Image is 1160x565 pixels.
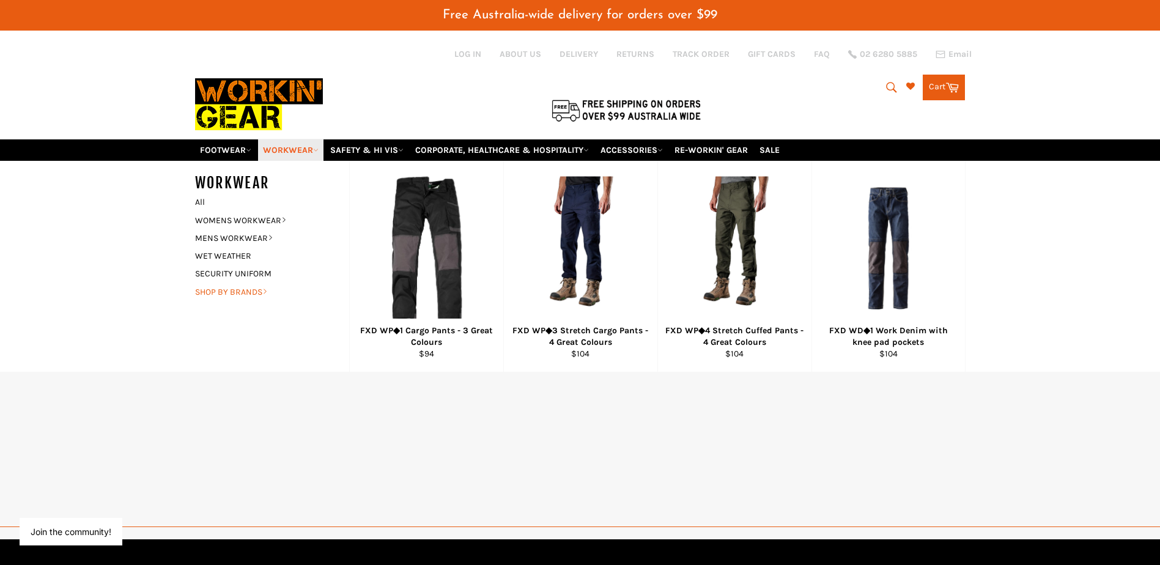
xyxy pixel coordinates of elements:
[673,48,730,60] a: TRACK ORDER
[811,161,966,372] a: FXD WD◆1 Work Denim with knee pad pockets - Workin' Gear FXD WD◆1 Work Denim with knee pad pocket...
[755,139,785,161] a: SALE
[533,176,629,320] img: FXD WP◆3 Stretch Cargo Pants - 4 Great Colours - Workin' Gear
[357,325,495,349] div: FXD WP◆1 Cargo Pants - 3 Great Colours
[195,139,256,161] a: FOOTWEAR
[503,161,657,372] a: FXD WP◆3 Stretch Cargo Pants - 4 Great Colours - Workin' Gear FXD WP◆3 Stretch Cargo Pants - 4 Gr...
[189,265,337,282] a: SECURITY UNIFORM
[189,283,337,301] a: SHOP BY BRANDS
[657,161,811,372] a: FXD WP◆4 Stretch Cuffed Pants - 4 Great Colours - Workin' Gear FXD WP◆4 Stretch Cuffed Pants - 4 ...
[550,97,703,123] img: Flat $9.95 shipping Australia wide
[388,176,465,320] img: FXD WP◆1 Cargo Pants - 4 Great Colours - Workin' Gear
[511,348,649,360] div: $104
[948,50,972,59] span: Email
[31,526,111,537] button: Join the community!
[189,193,349,211] a: All
[596,139,668,161] a: ACCESSORIES
[819,348,957,360] div: $104
[860,50,917,59] span: 02 6280 5885
[814,48,830,60] a: FAQ
[195,173,349,193] h5: WORKWEAR
[258,139,323,161] a: WORKWEAR
[923,75,965,100] a: Cart
[454,49,481,59] a: Log in
[560,48,598,60] a: DELIVERY
[687,176,783,320] img: FXD WP◆4 Stretch Cuffed Pants - 4 Great Colours - Workin' Gear
[189,229,337,247] a: MENS WORKWEAR
[325,139,408,161] a: SAFETY & HI VIS
[665,348,804,360] div: $104
[511,325,649,349] div: FXD WP◆3 Stretch Cargo Pants - 4 Great Colours
[936,50,972,59] a: Email
[670,139,753,161] a: RE-WORKIN' GEAR
[410,139,594,161] a: CORPORATE, HEALTHCARE & HOSPITALITY
[819,325,957,349] div: FXD WD◆1 Work Denim with knee pad pockets
[500,48,541,60] a: ABOUT US
[748,48,796,60] a: GIFT CARDS
[189,247,337,265] a: WET WEATHER
[357,348,495,360] div: $94
[443,9,717,21] span: Free Australia-wide delivery for orders over $99
[616,48,654,60] a: RETURNS
[848,50,917,59] a: 02 6280 5885
[189,212,337,229] a: WOMENS WORKWEAR
[195,70,323,139] img: Workin Gear leaders in Workwear, Safety Boots, PPE, Uniforms. Australia's No.1 in Workwear
[665,325,804,349] div: FXD WP◆4 Stretch Cuffed Pants - 4 Great Colours
[827,187,950,309] img: FXD WD◆1 Work Denim with knee pad pockets - Workin' Gear
[349,161,503,372] a: FXD WP◆1 Cargo Pants - 4 Great Colours - Workin' Gear FXD WP◆1 Cargo Pants - 3 Great Colours $94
